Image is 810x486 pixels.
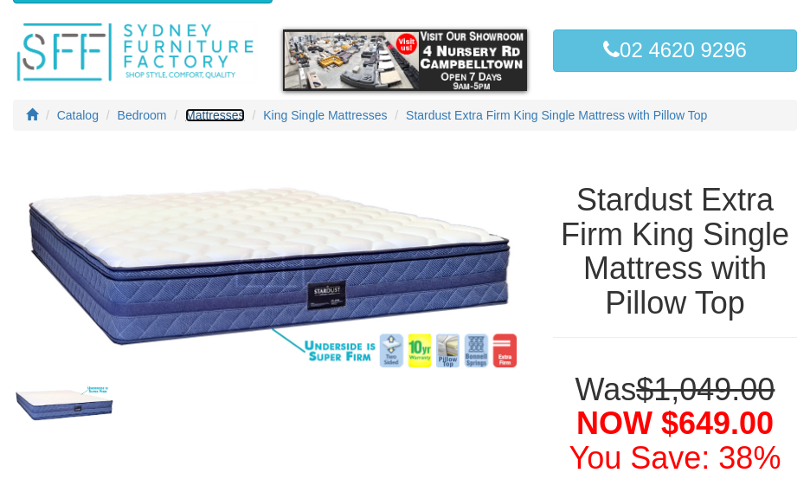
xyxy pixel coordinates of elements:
a: Mattresses [185,108,244,122]
h1: Stardust Extra Firm King Single Mattress with Pillow Top [553,183,797,320]
a: Catalog [57,108,99,122]
a: Stardust Extra Firm King Single Mattress with Pillow Top [406,108,707,122]
img: showroom.gif [283,29,527,91]
a: Bedroom [118,108,167,122]
img: Sydney Furniture Factory [13,21,257,84]
span: NOW $649.00 [576,405,774,441]
font: You Save: 38% [569,440,781,476]
a: King Single Mattresses [263,108,387,122]
del: $1,049.00 [636,372,775,407]
h1: Was [553,373,797,476]
a: 02 4620 9296 [553,29,797,71]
